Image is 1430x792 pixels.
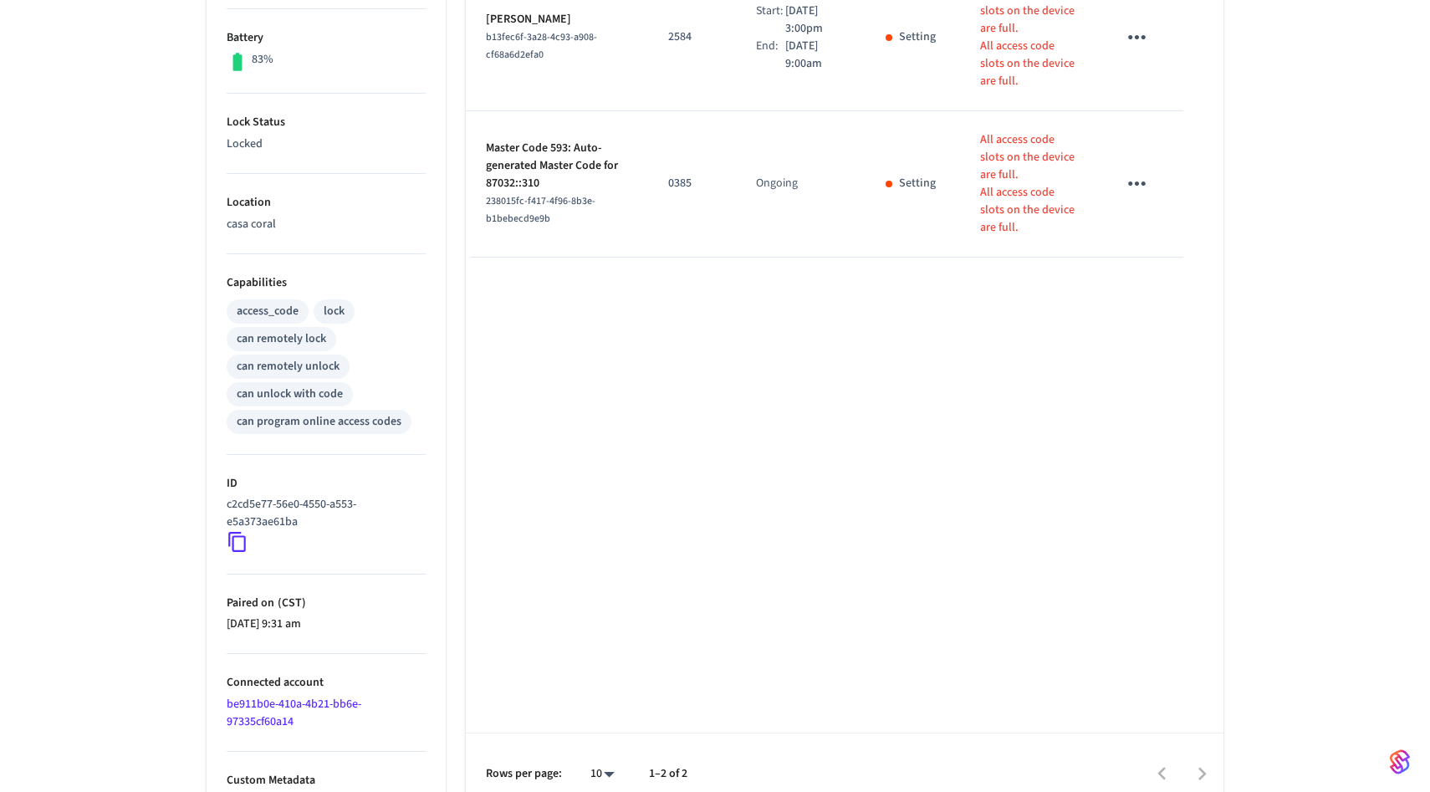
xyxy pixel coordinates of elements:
div: 10 [582,762,622,786]
p: All access code slots on the device are full. [980,131,1077,184]
p: Connected account [227,674,426,692]
p: Paired on [227,595,426,612]
a: be911b0e-410a-4b21-bb6e-97335cf60a14 [227,696,361,730]
p: Locked [227,135,426,153]
div: can remotely unlock [237,358,340,376]
p: [PERSON_NAME] [486,11,628,28]
p: [DATE] 9:31 am [227,616,426,633]
div: can unlock with code [237,386,343,403]
p: 83% [252,51,273,69]
p: [DATE] 3:00pm [785,3,845,38]
p: 1–2 of 2 [649,765,687,783]
img: SeamLogoGradient.69752ec5.svg [1390,749,1410,775]
p: Battery [227,29,426,47]
span: 238015fc-f417-4f96-8b3e-b1bebecd9e9b [486,194,595,226]
div: Start: [756,3,785,38]
p: c2cd5e77-56e0-4550-a553-e5a373ae61ba [227,496,419,531]
p: Setting [899,28,936,46]
div: can remotely lock [237,330,326,348]
p: Setting [899,175,936,192]
span: b13fec6f-3a28-4c93-a908-cf68a6d2efa0 [486,30,597,62]
p: [DATE] 9:00am [785,38,845,73]
p: All access code slots on the device are full. [980,38,1077,90]
td: Ongoing [736,111,866,258]
span: ( CST ) [274,595,306,611]
div: End: [756,38,785,73]
p: ID [227,475,426,493]
p: casa coral [227,216,426,233]
p: Capabilities [227,274,426,292]
p: 0385 [668,175,716,192]
p: Location [227,194,426,212]
p: Custom Metadata [227,772,426,789]
p: Master Code 593: Auto-generated Master Code for 87032::310 [486,140,628,192]
div: lock [324,303,345,320]
p: All access code slots on the device are full. [980,184,1077,237]
div: can program online access codes [237,413,401,431]
p: Rows per page: [486,765,562,783]
p: Lock Status [227,114,426,131]
div: access_code [237,303,299,320]
p: 2584 [668,28,716,46]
